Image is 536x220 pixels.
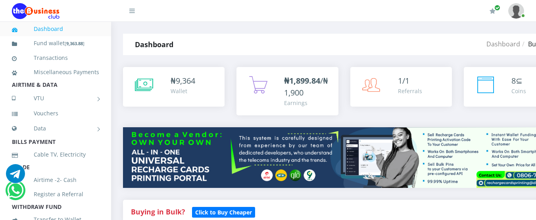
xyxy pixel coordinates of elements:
span: 8 [511,75,516,86]
b: Click to Buy Cheaper [195,209,252,216]
strong: Buying in Bulk? [131,207,185,216]
div: Referrals [398,87,422,95]
b: ₦1,899.84 [284,75,320,86]
a: Airtime -2- Cash [12,171,99,189]
a: 1/1 Referrals [350,67,452,107]
a: ₦1,899.84/₦1,900 Earnings [236,67,338,115]
span: /₦1,900 [284,75,328,98]
img: Logo [12,3,60,19]
a: Register a Referral [12,185,99,203]
div: ₦ [171,75,195,87]
div: Coins [511,87,526,95]
a: Cable TV, Electricity [12,145,99,164]
a: Dashboard [486,40,520,48]
a: Transactions [12,49,99,67]
a: Miscellaneous Payments [12,63,99,81]
span: Renew/Upgrade Subscription [494,5,500,11]
a: Vouchers [12,104,99,122]
div: Earnings [284,99,330,107]
small: [ ] [65,40,85,46]
a: Data [12,119,99,138]
a: Chat for support [7,187,23,200]
div: Wallet [171,87,195,95]
a: Click to Buy Cheaper [192,207,255,216]
b: 9,363.88 [66,40,83,46]
a: Chat for support [6,170,25,183]
a: Fund wallet[9,363.88] [12,34,99,53]
span: 1/1 [398,75,409,86]
div: ⊆ [511,75,526,87]
a: ₦9,364 Wallet [123,67,225,107]
strong: Dashboard [135,40,173,49]
i: Renew/Upgrade Subscription [490,8,496,14]
a: VTU [12,88,99,108]
span: 9,364 [176,75,195,86]
a: Dashboard [12,20,99,38]
img: User [508,3,524,19]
